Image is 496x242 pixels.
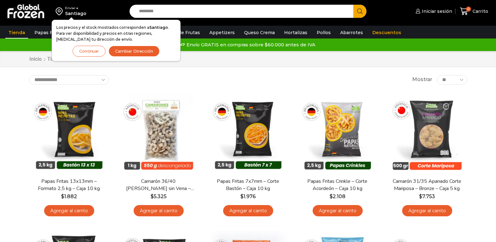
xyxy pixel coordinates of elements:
a: Inicio [29,56,42,63]
a: Camarón 31/35 Apanado Corte Mariposa – Bronze – Caja 5 kg [391,178,463,192]
a: Appetizers [206,27,238,39]
img: address-field-icon.svg [56,6,65,17]
bdi: 7.753 [419,193,435,199]
a: Queso Crema [241,27,278,39]
a: Agregar al carrito: “Papas Fritas Crinkle - Corte Acordeón - Caja 10 kg” [313,205,363,217]
div: Santiago [65,10,86,17]
bdi: 1.976 [240,193,256,199]
span: Carrito [471,8,488,14]
a: 0 Carrito [458,4,490,19]
a: Camarón 36/40 [PERSON_NAME] sin Vena – Bronze – Caja 10 kg [122,178,194,192]
span: $ [151,193,154,199]
a: Hortalizas [281,27,310,39]
strong: Santiago [149,25,168,30]
span: $ [419,193,422,199]
span: Iniciar sesión [420,8,452,14]
span: $ [330,193,333,199]
a: Pollos [314,27,334,39]
bdi: 5.325 [151,193,166,199]
p: Los precios y el stock mostrados corresponden a . Para ver disponibilidad y precios en otras regi... [56,24,176,43]
a: Agregar al carrito: “Camarón 36/40 Crudo Pelado sin Vena - Bronze - Caja 10 kg” [134,205,184,217]
a: Iniciar sesión [414,5,452,18]
a: Papas Fritas Crinkle – Corte Acordeón – Caja 10 kg [301,178,373,192]
nav: Breadcrumb [29,56,63,63]
span: $ [61,193,64,199]
span: $ [240,193,243,199]
button: Continuar [73,46,105,57]
button: Search button [353,5,366,18]
h1: Tienda [47,56,63,62]
div: Enviar a [65,6,86,10]
a: Agregar al carrito: “Papas Fritas 13x13mm - Formato 2,5 kg - Caja 10 kg” [44,205,94,217]
a: Papas Fritas 7x7mm – Corte Bastón – Caja 10 kg [212,178,284,192]
span: 0 [466,7,471,12]
button: Cambiar Dirección [109,46,160,57]
a: Tienda [5,27,28,39]
a: Pulpa de Frutas [161,27,203,39]
a: Papas Fritas [31,27,66,39]
span: Mostrar [412,76,432,83]
a: Agregar al carrito: “Papas Fritas 7x7mm - Corte Bastón - Caja 10 kg” [223,205,273,217]
bdi: 1.882 [61,193,77,199]
bdi: 2.108 [330,193,345,199]
a: Descuentos [369,27,404,39]
a: Papas Fritas 13x13mm – Formato 2,5 kg – Caja 10 kg [33,178,105,192]
select: Pedido de la tienda [29,75,109,85]
a: Abarrotes [337,27,366,39]
a: Agregar al carrito: “Camarón 31/35 Apanado Corte Mariposa - Bronze - Caja 5 kg” [402,205,452,217]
